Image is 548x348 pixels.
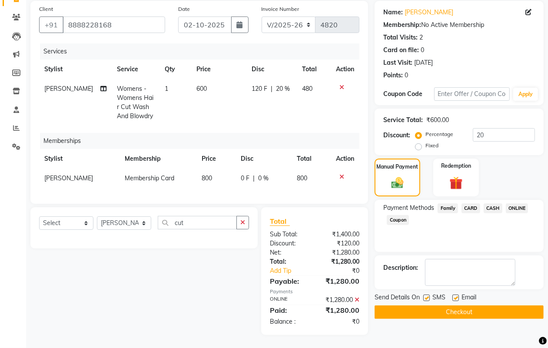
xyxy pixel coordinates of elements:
[315,230,366,239] div: ₹1,400.00
[377,163,418,171] label: Manual Payment
[270,217,290,226] span: Total
[445,175,466,191] img: _gift.svg
[263,257,315,266] div: Total:
[315,248,366,257] div: ₹1,280.00
[44,85,93,93] span: [PERSON_NAME]
[506,203,528,213] span: ONLINE
[315,317,366,326] div: ₹0
[315,239,366,248] div: ₹120.00
[246,60,297,79] th: Disc
[258,174,269,183] span: 0 %
[388,176,407,190] img: _cash.svg
[197,85,207,93] span: 600
[426,116,449,125] div: ₹600.00
[405,8,453,17] a: [PERSON_NAME]
[383,46,419,55] div: Card on file:
[39,17,63,33] button: +91
[383,263,418,272] div: Description:
[462,293,476,304] span: Email
[39,149,120,169] th: Stylist
[383,71,403,80] div: Points:
[387,215,409,225] span: Coupon
[178,5,190,13] label: Date
[331,60,359,79] th: Action
[432,293,445,304] span: SMS
[112,60,159,79] th: Service
[63,17,165,33] input: Search by Name/Mobile/Email/Code
[383,8,403,17] div: Name:
[375,293,420,304] span: Send Details On
[323,266,366,275] div: ₹0
[202,174,212,182] span: 800
[513,88,538,101] button: Apply
[276,84,290,93] span: 20 %
[125,174,174,182] span: Membership Card
[484,203,502,213] span: CASH
[315,305,366,315] div: ₹1,280.00
[236,149,292,169] th: Disc
[375,305,544,319] button: Checkout
[263,266,323,275] a: Add Tip
[40,43,366,60] div: Services
[263,248,315,257] div: Net:
[462,203,480,213] span: CARD
[331,149,359,169] th: Action
[44,174,93,182] span: [PERSON_NAME]
[271,84,272,93] span: |
[315,295,366,305] div: ₹1,280.00
[292,149,331,169] th: Total
[383,33,418,42] div: Total Visits:
[383,203,434,212] span: Payment Methods
[383,20,421,30] div: Membership:
[383,89,434,99] div: Coupon Code
[120,149,197,169] th: Membership
[383,20,535,30] div: No Active Membership
[253,174,255,183] span: |
[40,133,366,149] div: Memberships
[117,85,153,120] span: Womens - Womens Hair Cut Wash And Blowdry
[39,60,112,79] th: Stylist
[383,116,423,125] div: Service Total:
[196,149,236,169] th: Price
[425,130,453,138] label: Percentage
[263,295,315,305] div: ONLINE
[263,276,315,286] div: Payable:
[383,131,410,140] div: Discount:
[315,257,366,266] div: ₹1,280.00
[421,46,424,55] div: 0
[263,317,315,326] div: Balance :
[241,174,249,183] span: 0 F
[158,216,237,229] input: Search
[302,85,312,93] span: 480
[263,239,315,248] div: Discount:
[441,162,471,170] label: Redemption
[262,5,299,13] label: Invoice Number
[263,305,315,315] div: Paid:
[438,203,458,213] span: Family
[297,60,331,79] th: Total
[414,58,433,67] div: [DATE]
[425,142,438,149] label: Fixed
[383,58,412,67] div: Last Visit:
[434,87,510,101] input: Enter Offer / Coupon Code
[315,276,366,286] div: ₹1,280.00
[405,71,408,80] div: 0
[270,288,359,295] div: Payments
[297,174,307,182] span: 800
[419,33,423,42] div: 2
[165,85,168,93] span: 1
[192,60,246,79] th: Price
[159,60,191,79] th: Qty
[263,230,315,239] div: Sub Total:
[252,84,267,93] span: 120 F
[39,5,53,13] label: Client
